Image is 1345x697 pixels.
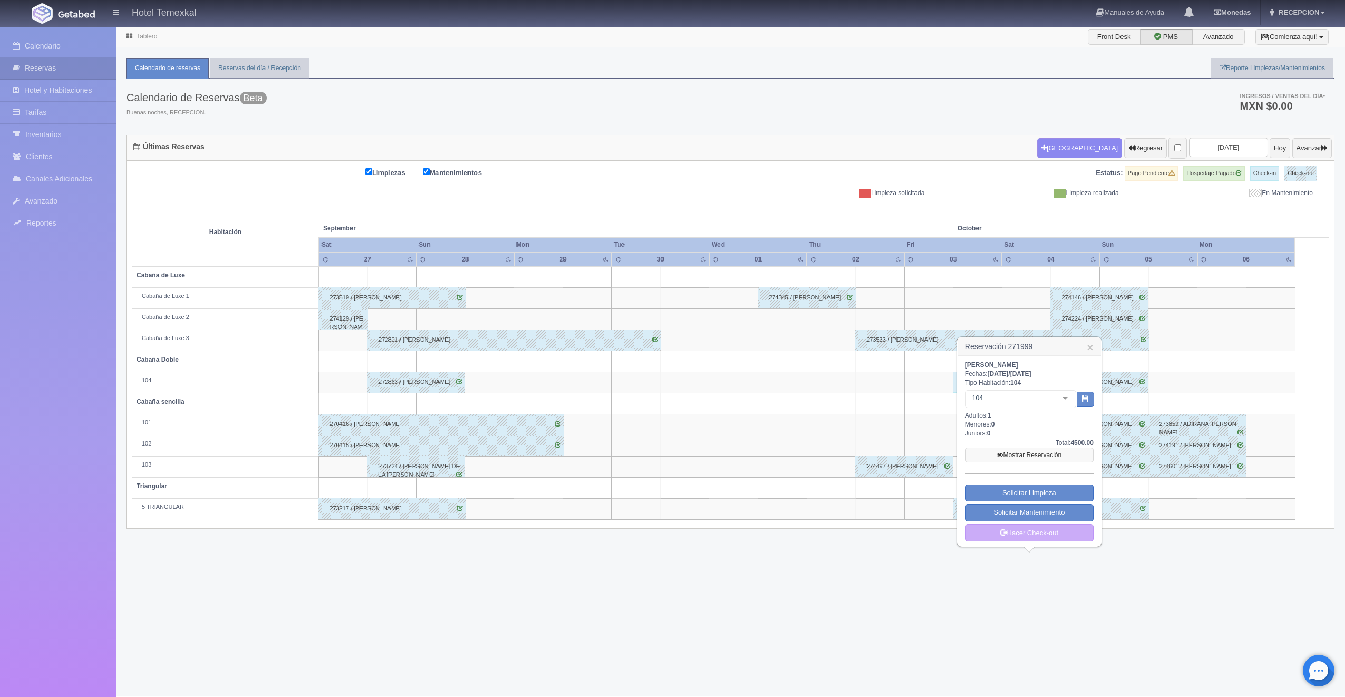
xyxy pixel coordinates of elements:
[1010,370,1031,377] span: [DATE]
[318,498,466,519] div: 273217 / [PERSON_NAME]
[1197,238,1295,252] th: Mon
[137,272,185,279] b: Cabaña de Luxe
[1133,255,1164,264] div: 05
[1183,166,1245,181] label: Hospedaje Pagado
[958,337,1101,356] h3: Reservación 271999
[210,58,309,79] a: Reservas del día / Recepción
[991,421,995,428] b: 0
[1010,379,1021,386] b: 104
[1284,166,1317,181] label: Check-out
[137,419,314,427] div: 101
[365,166,421,178] label: Limpiezas
[137,356,179,363] b: Cabaña Doble
[1140,29,1193,45] label: PMS
[209,228,241,236] strong: Habitación
[1124,138,1167,158] button: Regresar
[965,485,1094,502] a: Solicitar Limpieza
[709,238,807,252] th: Wed
[1192,29,1245,45] label: Avanzado
[932,189,1126,198] div: Limpieza realizada
[965,504,1094,521] a: Solicitar Mantenimiento
[1214,8,1251,16] b: Monedas
[126,109,267,117] span: Buenas noches, RECEPCION.
[1250,166,1279,181] label: Check-in
[1270,138,1290,158] button: Hoy
[126,92,267,103] h3: Calendario de Reservas
[1036,255,1066,264] div: 04
[612,238,709,252] th: Tue
[1050,287,1148,308] div: 274146 / [PERSON_NAME]
[323,224,510,233] span: September
[137,440,314,448] div: 102
[126,58,209,79] a: Calendario de reservas
[137,33,157,40] a: Tablero
[840,255,871,264] div: 02
[318,435,564,456] div: 270415 / [PERSON_NAME]
[758,287,856,308] div: 274345 / [PERSON_NAME]
[319,238,416,252] th: Sat
[514,238,612,252] th: Mon
[137,292,314,301] div: Cabaña de Luxe 1
[970,393,1055,403] span: 104
[1050,308,1148,330] div: 274224 / [PERSON_NAME]
[953,372,1051,393] div: 271999 / [PERSON_NAME]
[137,313,314,322] div: Cabaña de Luxe 2
[807,238,904,252] th: Thu
[1002,238,1099,252] th: Sat
[1148,456,1246,477] div: 274601 / [PERSON_NAME]
[738,189,932,198] div: Limpieza solicitada
[965,361,1018,369] b: [PERSON_NAME]
[987,430,991,437] b: 0
[318,308,368,330] div: 274129 / [PERSON_NAME]
[743,255,773,264] div: 01
[133,143,204,151] h4: Últimas Reservas
[423,168,430,175] input: Mantenimientos
[416,238,514,252] th: Sun
[137,503,314,511] div: 5 TRIANGULAR
[958,224,1144,233] span: October
[365,168,372,175] input: Limpiezas
[965,524,1094,542] a: Hacer Check-out
[1276,8,1319,16] span: RECEPCION
[953,498,1149,519] div: 268813 / [PERSON_NAME] [PERSON_NAME]
[58,10,95,18] img: Getabed
[645,255,676,264] div: 30
[132,5,197,18] h4: Hotel Temexkal
[1240,93,1325,99] span: Ingresos / Ventas del día
[1255,29,1329,45] button: ¡Comienza aquí!
[367,456,465,477] div: 273724 / [PERSON_NAME] DE LA [PERSON_NAME]
[352,255,383,264] div: 27
[1148,414,1246,435] div: 273859 / ADIRANA [PERSON_NAME]
[1231,255,1261,264] div: 06
[1211,58,1333,79] a: Reporte Limpiezas/Mantenimientos
[137,376,314,385] div: 104
[1148,435,1246,456] div: 274191 / [PERSON_NAME]
[548,255,578,264] div: 29
[965,439,1094,448] div: Total:
[1087,342,1094,353] a: ×
[137,461,314,469] div: 103
[318,287,466,308] div: 273519 / [PERSON_NAME]
[965,448,1094,462] a: Mostrar Reservación
[240,92,267,104] span: Beta
[1240,101,1325,111] h3: MXN $0.00
[318,414,564,435] div: 270416 / [PERSON_NAME]
[1292,138,1332,158] button: Avanzar
[32,3,53,24] img: Getabed
[855,330,1149,351] div: 273533 / [PERSON_NAME]
[1070,439,1093,447] b: 4500.00
[1088,29,1141,45] label: Front Desk
[988,412,991,419] b: 1
[1037,138,1122,158] button: [GEOGRAPHIC_DATA]
[1125,166,1178,181] label: Pago Pendiente
[423,166,498,178] label: Mantenimientos
[137,482,167,490] b: Triangular
[965,361,1094,542] div: Fechas: Tipo Habitación: Adultos: Menores: Juniors:
[988,370,1031,377] b: /
[137,334,314,343] div: Cabaña de Luxe 3
[1096,168,1123,178] label: Estatus:
[988,370,1009,377] span: [DATE]
[367,372,465,393] div: 272863 / [PERSON_NAME]
[1100,238,1197,252] th: Sun
[938,255,969,264] div: 03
